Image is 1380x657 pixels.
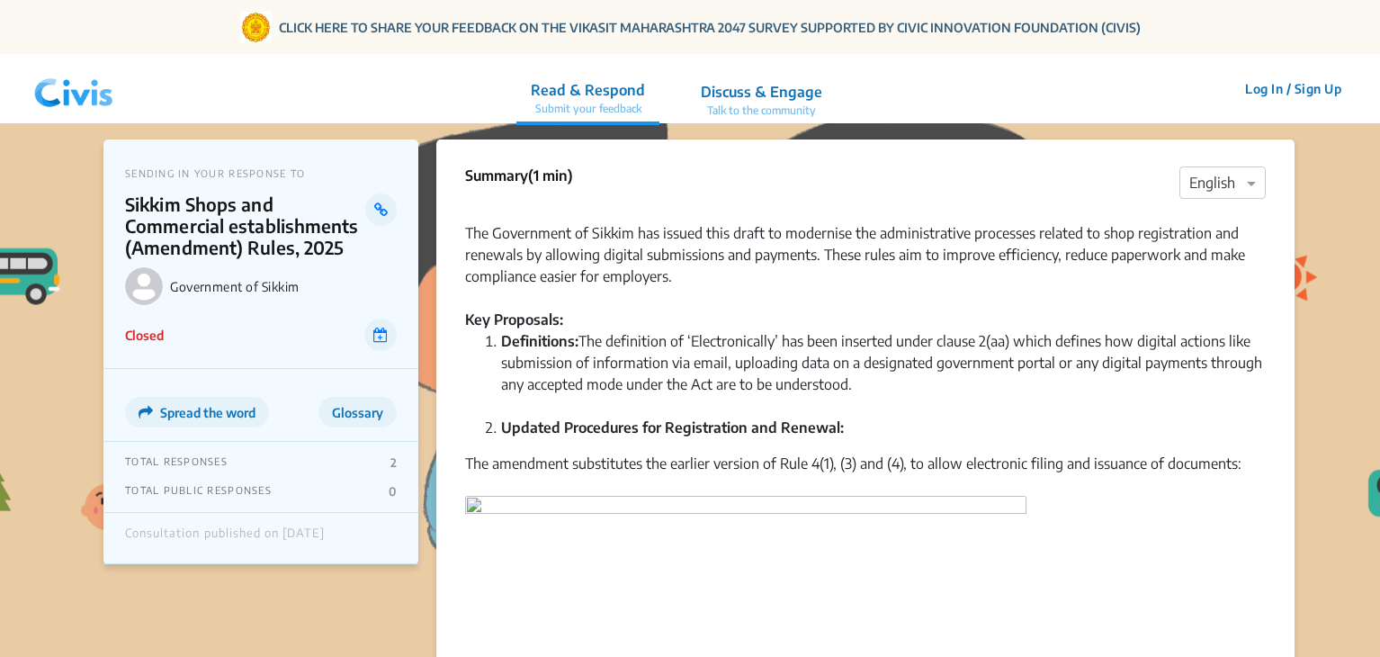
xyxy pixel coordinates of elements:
a: CLICK HERE TO SHARE YOUR FEEDBACK ON THE VIKASIT MAHARASHTRA 2047 SURVEY SUPPORTED BY CIVIC INNOV... [279,18,1141,37]
p: TOTAL PUBLIC RESPONSES [125,484,272,499]
p: Read & Respond [531,79,645,101]
span: Spread the word [160,405,255,420]
button: Spread the word [125,397,269,427]
p: Discuss & Engage [701,81,822,103]
strong: Key Proposals: [465,310,563,328]
p: Talk to the community [701,103,822,119]
img: Gom Logo [240,12,272,43]
button: Glossary [318,397,397,427]
button: Log In / Sign Up [1233,75,1353,103]
li: The definition of ‘Electronically’ has been inserted under clause 2(aa) which defines how digital... [501,330,1266,417]
p: Closed [125,326,164,345]
span: Glossary [332,405,383,420]
div: The amendment substitutes the earlier version of Rule 4(1), (3) and (4), to allow electronic fili... [465,453,1266,496]
p: 0 [389,484,397,499]
p: Submit your feedback [531,101,645,117]
p: Government of Sikkim [170,279,397,294]
p: Sikkim Shops and Commercial establishments (Amendment) Rules, 2025 [125,193,365,258]
strong: Updated Procedures for Registration and Renewal: [501,418,844,436]
div: The Government of Sikkim has issued this draft to modernise the administrative processes related ... [465,201,1266,287]
strong: Definitions: [501,332,578,350]
p: Summary [465,165,573,186]
span: (1 min) [528,166,573,184]
img: navlogo.png [27,62,121,116]
p: 2 [390,455,397,470]
p: SENDING IN YOUR RESPONSE TO [125,167,397,179]
div: Consultation published on [DATE] [125,526,325,550]
p: TOTAL RESPONSES [125,455,228,470]
img: Government of Sikkim logo [125,267,163,305]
